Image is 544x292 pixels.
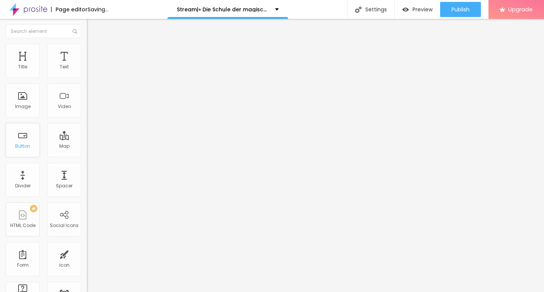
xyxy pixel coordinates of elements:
[440,2,481,17] button: Publish
[60,64,69,70] div: Text
[15,144,30,149] div: Button
[51,7,88,12] div: Page editor
[10,223,36,228] div: HTML Code
[508,6,533,12] span: Upgrade
[18,64,27,70] div: Title
[59,263,70,268] div: Icon
[6,25,81,38] input: Search element
[59,144,70,149] div: Map
[50,223,79,228] div: Social Icons
[15,104,31,109] div: Image
[355,6,362,13] img: Icone
[17,263,29,268] div: Form
[402,6,409,13] img: view-1.svg
[56,183,73,188] div: Spacer
[73,29,77,34] img: Icone
[395,2,440,17] button: Preview
[58,104,71,109] div: Video
[177,7,269,12] p: Stream|» Die Schule der magischen Tiere 4〖 Ganzer Film 〗Deutsch / German 2025
[413,6,433,12] span: Preview
[88,7,108,12] div: Saving...
[87,19,544,292] iframe: Editor
[15,183,31,188] div: Divider
[451,6,470,12] span: Publish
